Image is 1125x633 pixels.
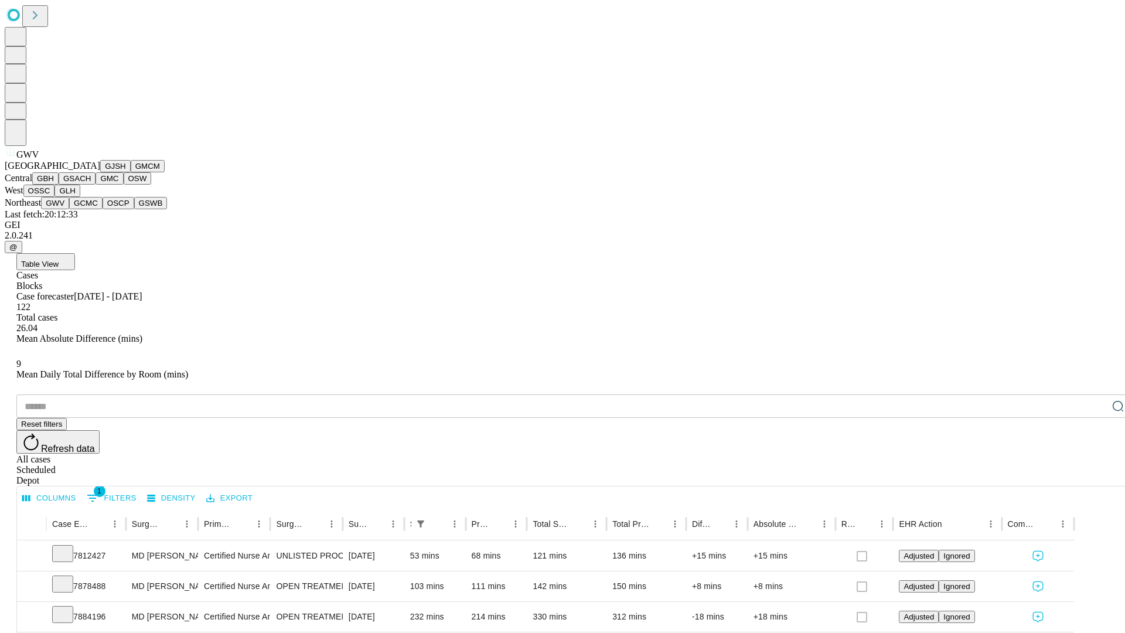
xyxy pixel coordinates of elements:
[385,516,401,532] button: Menu
[21,420,62,428] span: Reset filters
[369,516,385,532] button: Sort
[276,571,336,601] div: OPEN TREATMENT DISTAL [MEDICAL_DATA] FRACTURE
[19,489,79,508] button: Select columns
[16,369,188,379] span: Mean Daily Total Difference by Room (mins)
[204,571,264,601] div: Certified Nurse Anesthetist
[412,516,429,532] button: Show filters
[943,582,970,591] span: Ignored
[533,571,601,601] div: 142 mins
[204,519,233,529] div: Primary Service
[5,241,22,253] button: @
[23,607,40,628] button: Expand
[100,160,131,172] button: GJSH
[16,312,57,322] span: Total cases
[84,489,139,508] button: Show filters
[899,611,939,623] button: Adjusted
[107,516,123,532] button: Menu
[23,546,40,567] button: Expand
[54,185,80,197] button: GLH
[472,571,521,601] div: 111 mins
[276,519,305,529] div: Surgery Name
[712,516,728,532] button: Sort
[5,230,1120,241] div: 2.0.241
[446,516,463,532] button: Menu
[412,516,429,532] div: 1 active filter
[52,519,89,529] div: Case Epic Id
[983,516,999,532] button: Menu
[800,516,816,532] button: Sort
[349,541,398,571] div: [DATE]
[816,516,833,532] button: Menu
[612,541,680,571] div: 136 mins
[23,185,55,197] button: OSSC
[939,580,974,593] button: Ignored
[939,550,974,562] button: Ignored
[587,516,604,532] button: Menu
[571,516,587,532] button: Sort
[349,602,398,632] div: [DATE]
[410,602,460,632] div: 232 mins
[692,571,742,601] div: +8 mins
[162,516,179,532] button: Sort
[430,516,446,532] button: Sort
[5,209,78,219] span: Last fetch: 20:12:33
[533,541,601,571] div: 121 mins
[1055,516,1071,532] button: Menu
[134,197,168,209] button: GSWB
[9,243,18,251] span: @
[472,602,521,632] div: 214 mins
[754,541,830,571] div: +15 mins
[276,541,336,571] div: UNLISTED PROCEDURE LEG OR ANKLE
[204,541,264,571] div: Certified Nurse Anesthetist
[16,149,39,159] span: GWV
[21,260,59,268] span: Table View
[650,516,667,532] button: Sort
[472,541,521,571] div: 68 mins
[667,516,683,532] button: Menu
[16,291,74,301] span: Case forecaster
[754,519,799,529] div: Absolute Difference
[874,516,890,532] button: Menu
[179,516,195,532] button: Menu
[16,333,142,343] span: Mean Absolute Difference (mins)
[132,571,192,601] div: MD [PERSON_NAME] [PERSON_NAME] Md
[410,571,460,601] div: 103 mins
[52,571,120,601] div: 7878488
[41,444,95,454] span: Refresh data
[349,519,367,529] div: Surgery Date
[96,172,123,185] button: GMC
[5,161,100,171] span: [GEOGRAPHIC_DATA]
[16,359,21,369] span: 9
[52,602,120,632] div: 7884196
[904,612,934,621] span: Adjusted
[754,571,830,601] div: +8 mins
[16,323,37,333] span: 26.04
[612,602,680,632] div: 312 mins
[124,172,152,185] button: OSW
[904,582,934,591] span: Adjusted
[472,519,490,529] div: Predicted In Room Duration
[103,197,134,209] button: OSCP
[410,541,460,571] div: 53 mins
[203,489,255,508] button: Export
[307,516,323,532] button: Sort
[131,160,165,172] button: GMCM
[41,197,69,209] button: GWV
[533,519,570,529] div: Total Scheduled Duration
[533,602,601,632] div: 330 mins
[692,541,742,571] div: +15 mins
[94,485,105,497] span: 1
[276,602,336,632] div: OPEN TREATMENT [MEDICAL_DATA] WITH PLATE
[899,550,939,562] button: Adjusted
[612,519,649,529] div: Total Predicted Duration
[692,602,742,632] div: -18 mins
[5,173,32,183] span: Central
[899,519,942,529] div: EHR Action
[899,580,939,593] button: Adjusted
[507,516,524,532] button: Menu
[74,291,142,301] span: [DATE] - [DATE]
[841,519,857,529] div: Resolved in EHR
[132,602,192,632] div: MD [PERSON_NAME] [PERSON_NAME] Md
[32,172,59,185] button: GBH
[90,516,107,532] button: Sort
